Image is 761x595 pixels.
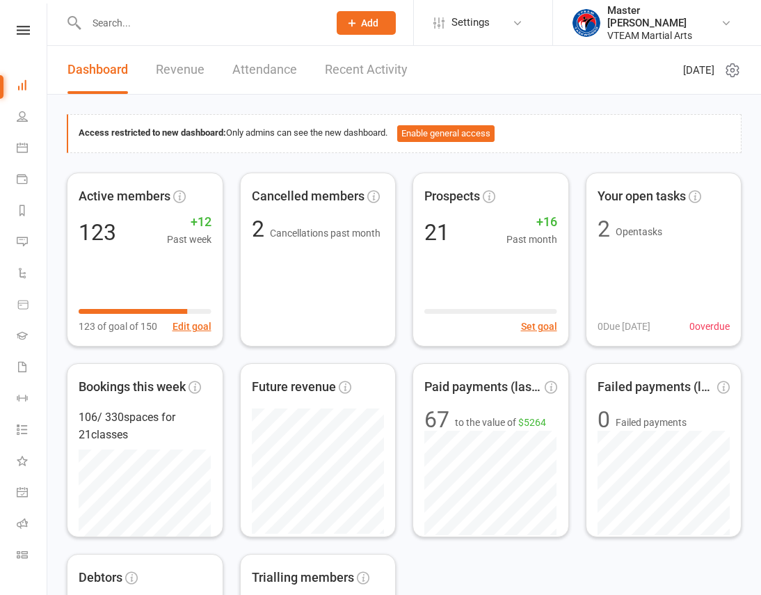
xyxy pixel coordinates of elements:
a: Recent Activity [325,46,408,94]
div: 21 [424,221,449,244]
span: Your open tasks [598,187,686,207]
div: Master [PERSON_NAME] [607,4,721,29]
div: 123 [79,221,116,244]
img: thumb_image1628552580.png [572,9,600,37]
button: Enable general access [397,125,495,142]
a: General attendance kiosk mode [17,478,48,509]
a: Payments [17,165,48,196]
span: Debtors [79,568,122,588]
span: $5264 [518,417,546,428]
div: 67 [424,408,449,431]
a: What's New [17,447,48,478]
a: Calendar [17,134,48,165]
span: Cancelled members [252,187,365,207]
span: 2 [252,216,270,242]
span: Failed payments [616,415,687,430]
span: [DATE] [683,62,714,79]
span: 123 of goal of 150 [79,319,157,334]
span: 0 Due [DATE] [598,319,650,334]
span: Prospects [424,187,480,207]
span: Settings [451,7,490,38]
span: Bookings this week [79,377,186,397]
span: Failed payments (last 30d) [598,377,715,397]
a: Class kiosk mode [17,541,48,572]
span: +12 [167,212,211,232]
a: Dashboard [17,71,48,102]
span: Cancellations past month [270,228,380,239]
span: Future revenue [252,377,336,397]
button: Add [337,11,396,35]
a: Revenue [156,46,205,94]
span: +16 [506,212,557,232]
a: Dashboard [67,46,128,94]
span: Past week [167,232,211,247]
span: to the value of [455,415,546,430]
div: Only admins can see the new dashboard. [79,125,730,142]
a: Reports [17,196,48,228]
div: 106 / 330 spaces for 21 classes [79,408,211,444]
div: 0 [598,408,610,431]
div: 2 [598,218,610,240]
input: Search... [82,13,319,33]
span: Active members [79,187,170,207]
button: Edit goal [173,319,211,334]
a: Attendance [232,46,297,94]
div: VTEAM Martial Arts [607,29,721,42]
a: Product Sales [17,290,48,322]
span: Open tasks [616,226,662,237]
span: 0 overdue [689,319,730,334]
a: Roll call kiosk mode [17,509,48,541]
a: People [17,102,48,134]
span: Paid payments (last 7d) [424,377,542,397]
strong: Access restricted to new dashboard: [79,127,226,138]
span: Trialling members [252,568,354,588]
span: Add [361,17,378,29]
button: Set goal [521,319,557,334]
span: Past month [506,232,557,247]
